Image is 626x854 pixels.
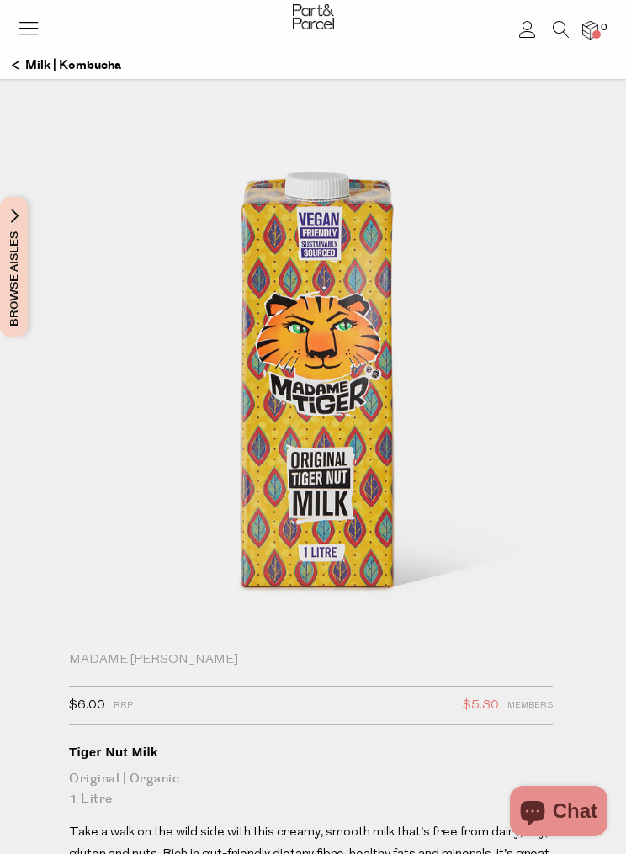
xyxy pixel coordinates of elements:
[61,103,565,698] img: Tiger Nut Milk
[5,197,24,337] span: Browse Aisles
[69,769,553,809] div: Original | Organic 1 Litre
[69,652,553,669] div: Madame [PERSON_NAME]
[69,695,105,717] span: $6.00
[507,695,553,717] span: Members
[505,786,613,841] inbox-online-store-chat: Shopify online store chat
[69,744,553,761] div: Tiger Nut Milk
[293,4,334,29] img: Part&Parcel
[463,695,499,717] span: $5.30
[582,21,598,39] a: 0
[597,20,612,35] span: 0
[114,695,133,717] span: RRP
